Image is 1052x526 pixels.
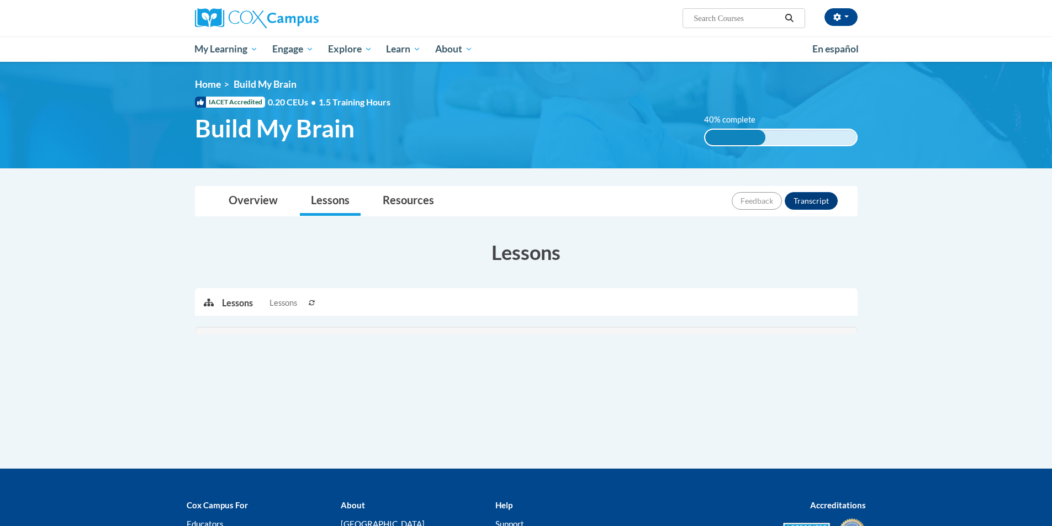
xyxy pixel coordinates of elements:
[234,78,297,90] span: Build My Brain
[188,36,266,62] a: My Learning
[187,500,248,510] b: Cox Campus For
[319,97,390,107] span: 1.5 Training Hours
[195,114,355,143] span: Build My Brain
[732,192,782,210] button: Feedback
[195,78,221,90] a: Home
[272,42,314,56] span: Engage
[269,297,297,309] span: Lessons
[386,42,421,56] span: Learn
[328,42,372,56] span: Explore
[372,187,445,216] a: Resources
[495,500,512,510] b: Help
[341,500,365,510] b: About
[195,97,265,108] span: IACET Accredited
[824,8,858,26] button: Account Settings
[218,187,289,216] a: Overview
[705,130,765,145] div: 40% complete
[222,297,253,309] p: Lessons
[805,38,866,61] a: En español
[692,12,781,25] input: Search Courses
[781,12,797,25] button: Search
[435,42,473,56] span: About
[428,36,480,62] a: About
[311,97,316,107] span: •
[704,114,768,126] label: 40% complete
[265,36,321,62] a: Engage
[785,192,838,210] button: Transcript
[300,187,361,216] a: Lessons
[194,42,258,56] span: My Learning
[812,43,859,55] span: En español
[321,36,379,62] a: Explore
[195,8,405,28] a: Cox Campus
[195,8,319,28] img: Cox Campus
[178,36,874,62] div: Main menu
[268,96,319,108] span: 0.20 CEUs
[195,238,858,266] h3: Lessons
[810,500,866,510] b: Accreditations
[379,36,428,62] a: Learn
